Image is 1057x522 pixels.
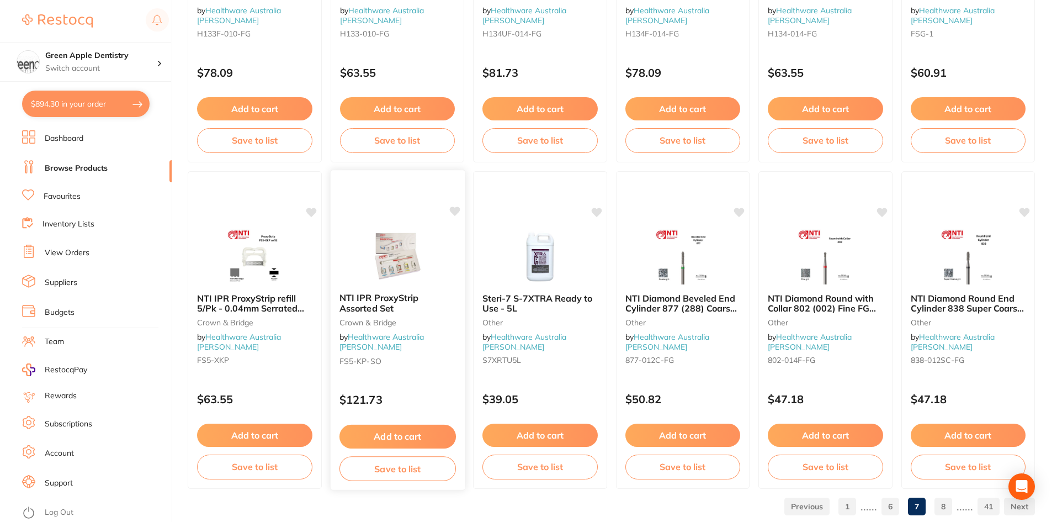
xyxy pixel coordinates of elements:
[768,6,852,25] span: by
[22,363,87,376] a: RestocqPay
[908,495,926,518] a: 7
[197,293,304,324] span: NTI IPR ProxyStrip refill 5/Pk - 0.04mm Serrated Edge
[911,332,995,352] span: by
[789,229,861,284] img: NTI Diamond Round with Collar 802 (002) Fine FG bur 10/Pk - 014
[340,128,455,152] button: Save to list
[482,355,521,365] span: S7XRTU5L
[45,507,73,518] a: Log Out
[625,318,741,327] small: other
[340,66,455,79] p: $63.55
[197,97,312,120] button: Add to cart
[625,293,737,324] span: NTI Diamond Beveled End Cylinder 877 (288) Coarse FG bur 10/Pk - 012
[504,229,576,284] img: Steri-7 S-7XTRA Ready to Use - 5L
[957,500,973,513] p: ......
[625,6,709,25] span: by
[22,91,150,117] button: $894.30 in your order
[22,504,168,522] button: Log Out
[340,29,389,39] span: H133-010-FG
[43,219,94,230] a: Inventory Lists
[482,293,592,314] span: Steri-7 S-7XTRA Ready to Use - 5L
[482,393,598,405] p: $39.05
[768,29,817,39] span: H134-014-FG
[197,6,281,25] span: by
[768,332,852,352] a: Healthware Australia [PERSON_NAME]
[911,128,1026,152] button: Save to list
[881,495,899,518] a: 6
[197,332,281,352] a: Healthware Australia [PERSON_NAME]
[768,97,883,120] button: Add to cart
[911,6,995,25] span: by
[861,500,877,513] p: ......
[768,128,883,152] button: Save to list
[339,425,455,449] button: Add to cart
[339,332,424,352] a: Healthware Australia [PERSON_NAME]
[978,495,1000,518] a: 41
[768,6,852,25] a: Healthware Australia [PERSON_NAME]
[45,163,108,174] a: Browse Products
[625,424,741,447] button: Add to cart
[625,29,679,39] span: H134F-014-FG
[911,332,995,352] a: Healthware Australia [PERSON_NAME]
[482,6,566,25] span: by
[45,247,89,259] a: View Orders
[625,355,674,365] span: 877-012C-FG
[482,66,598,79] p: $81.73
[625,6,709,25] a: Healthware Australia [PERSON_NAME]
[361,228,433,284] img: NTI IPR ProxyStrip Assorted Set
[625,332,709,352] span: by
[911,455,1026,479] button: Save to list
[768,332,852,352] span: by
[197,29,251,39] span: H133F-010-FG
[482,29,541,39] span: H134UF-014-FG
[197,332,281,352] span: by
[911,97,1026,120] button: Add to cart
[625,128,741,152] button: Save to list
[625,97,741,120] button: Add to cart
[647,229,719,284] img: NTI Diamond Beveled End Cylinder 877 (288) Coarse FG bur 10/Pk - 012
[45,448,74,459] a: Account
[911,293,1024,324] span: NTI Diamond Round End Cylinder 838 Super Coarse FG bur 10/Pk - 012
[768,355,815,365] span: 802-014F-FG
[340,97,455,120] button: Add to cart
[339,293,455,313] b: NTI IPR ProxyStrip Assorted Set
[932,229,1004,284] img: NTI Diamond Round End Cylinder 838 Super Coarse FG bur 10/Pk - 012
[911,424,1026,447] button: Add to cart
[934,495,952,518] a: 8
[45,391,77,402] a: Rewards
[482,332,566,352] a: Healthware Australia [PERSON_NAME]
[197,393,312,405] p: $63.55
[625,455,741,479] button: Save to list
[911,393,1026,405] p: $47.18
[197,424,312,447] button: Add to cart
[45,365,87,376] span: RestocqPay
[339,332,424,352] span: by
[339,292,418,314] span: NTI IPR ProxyStrip Assorted Set
[22,363,35,376] img: RestocqPay
[1008,473,1035,500] div: Open Intercom Messenger
[45,419,92,430] a: Subscriptions
[197,318,312,327] small: Crown & Bridge
[625,293,741,314] b: NTI Diamond Beveled End Cylinder 877 (288) Coarse FG bur 10/Pk - 012
[219,229,290,284] img: NTI IPR ProxyStrip refill 5/Pk - 0.04mm Serrated Edge
[482,424,598,447] button: Add to cart
[768,66,883,79] p: $63.55
[911,355,964,365] span: 838-012SC-FG
[197,66,312,79] p: $78.09
[339,318,455,326] small: Crown & Bridge
[625,332,709,352] a: Healthware Australia [PERSON_NAME]
[197,128,312,152] button: Save to list
[911,293,1026,314] b: NTI Diamond Round End Cylinder 838 Super Coarse FG bur 10/Pk - 012
[22,14,93,28] img: Restocq Logo
[197,455,312,479] button: Save to list
[482,6,566,25] a: Healthware Australia [PERSON_NAME]
[768,455,883,479] button: Save to list
[197,355,229,365] span: FS5-XKP
[911,29,933,39] span: FSG-1
[911,66,1026,79] p: $60.91
[482,455,598,479] button: Save to list
[17,51,39,73] img: Green Apple Dentistry
[482,128,598,152] button: Save to list
[482,318,598,327] small: other
[45,63,157,74] p: Switch account
[768,318,883,327] small: other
